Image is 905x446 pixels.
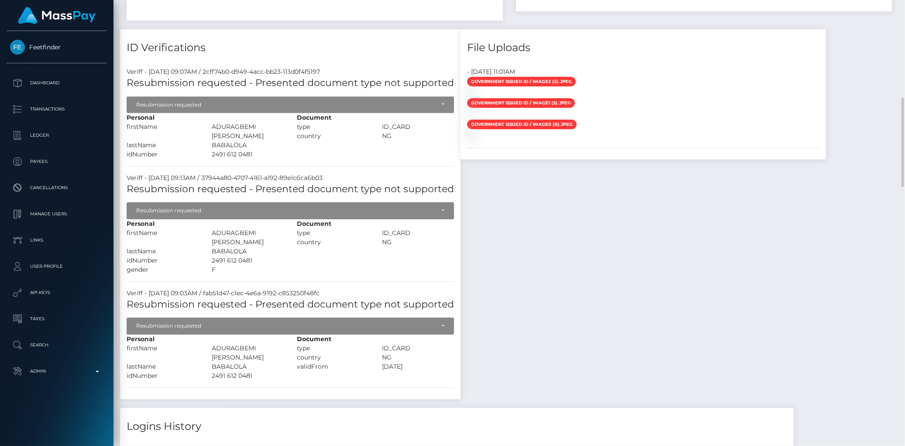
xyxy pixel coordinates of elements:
[7,334,107,356] a: Search
[467,77,576,86] span: Government issued ID / image2 (3).jpeg
[10,103,103,116] p: Transactions
[120,150,205,159] div: idNumber
[10,76,103,90] p: Dashboard
[7,256,107,277] a: User Profile
[375,344,461,353] div: ID_CARD
[136,207,435,214] div: Resubmission requested
[136,101,435,108] div: Resubmission requested
[297,335,331,343] strong: Document
[127,114,155,121] strong: Personal
[375,353,461,362] div: NG
[7,43,107,51] span: Feetfinder
[7,308,107,330] a: Taxes
[205,256,290,265] div: 2491 612 0481
[10,365,103,378] p: Admin
[375,131,461,141] div: NG
[290,353,375,362] div: country
[10,339,103,352] p: Search
[127,298,454,311] h5: Resubmission requested - Presented document type not supported
[120,228,205,247] div: firstName
[467,133,474,140] img: e3224a0a-619a-4bbe-8d2e-3c37f4661da9
[7,72,107,94] a: Dashboard
[120,173,461,183] div: Veriff - [DATE] 09:13AM / 37944a80-4707-4161-a192-89e1c6ca6b03
[120,362,205,371] div: lastName
[10,181,103,194] p: Cancellations
[10,155,103,168] p: Payees
[467,40,819,55] h4: File Uploads
[18,7,96,24] img: MassPay Logo
[7,203,107,225] a: Manage Users
[205,122,290,141] div: ADURAGBEMI [PERSON_NAME]
[127,220,155,228] strong: Personal
[467,98,575,108] span: Government issued ID / image1 (5).jpeg
[467,111,474,118] img: 8e717fe2-0800-4e21-8c25-dfcabaf72040
[290,122,375,131] div: type
[205,371,290,380] div: 2491 612 0481
[290,344,375,353] div: type
[10,260,103,273] p: User Profile
[205,141,290,150] div: BABALOLA
[7,98,107,120] a: Transactions
[7,124,107,146] a: Ledger
[127,318,454,334] button: Resubmission requested
[127,183,454,196] h5: Resubmission requested - Presented document type not supported
[10,312,103,325] p: Taxes
[127,419,787,434] h4: Logins History
[205,150,290,159] div: 2491 612 0481
[7,360,107,382] a: Admin
[290,238,375,247] div: country
[297,220,331,228] strong: Document
[120,141,205,150] div: lastName
[127,76,454,90] h5: Resubmission requested - Presented document type not supported
[120,289,461,298] div: Veriff - [DATE] 09:03AM / fab51d47-c1ec-4e6a-9192-c853250f48fc
[290,362,375,371] div: validFrom
[127,335,155,343] strong: Personal
[7,151,107,173] a: Payees
[205,247,290,256] div: BABALOLA
[7,282,107,304] a: API Keys
[120,371,205,380] div: idNumber
[120,67,461,76] div: Veriff - [DATE] 09:07AM / 2cff74b0-d949-4acc-bb23-113d0f4f5197
[461,67,826,76] div: - [DATE] 11:01AM
[10,40,25,55] img: Feetfinder
[375,362,461,371] div: [DATE]
[375,228,461,238] div: ID_CARD
[10,129,103,142] p: Ledger
[120,256,205,265] div: idNumber
[467,90,474,97] img: 80419ec4-b37c-48c4-a399-6b2dc81d98b4
[127,202,454,219] button: Resubmission requested
[120,344,205,362] div: firstName
[120,247,205,256] div: lastName
[290,131,375,141] div: country
[205,344,290,362] div: ADURAGBEMI [PERSON_NAME]
[10,207,103,221] p: Manage Users
[205,362,290,371] div: BABALOLA
[467,120,577,129] span: Government issued ID / image0 (8).jpeg
[120,122,205,141] div: firstName
[127,40,454,55] h4: ID Verifications
[375,238,461,247] div: NG
[127,97,454,113] button: Resubmission requested
[120,265,205,274] div: gender
[7,229,107,251] a: Links
[290,228,375,238] div: type
[10,286,103,299] p: API Keys
[7,177,107,199] a: Cancellations
[205,265,290,274] div: F
[10,234,103,247] p: Links
[205,228,290,247] div: ADURAGBEMI [PERSON_NAME]
[375,122,461,131] div: ID_CARD
[136,322,435,329] div: Resubmission requested
[297,114,331,121] strong: Document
